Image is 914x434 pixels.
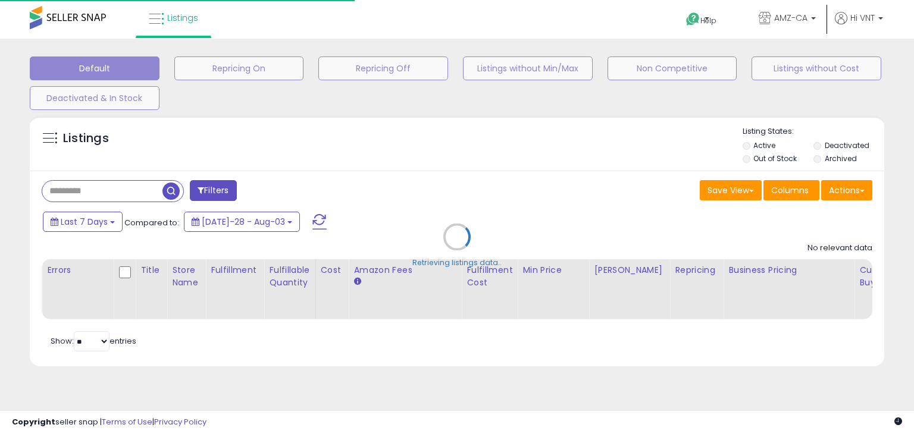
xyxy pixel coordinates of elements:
[608,56,737,80] button: Non Competitive
[12,416,55,427] strong: Copyright
[835,12,883,39] a: Hi VNT
[30,86,159,110] button: Deactivated & In Stock
[463,56,593,80] button: Listings without Min/Max
[102,416,152,427] a: Terms of Use
[850,12,875,24] span: Hi VNT
[752,56,881,80] button: Listings without Cost
[167,12,198,24] span: Listings
[12,417,206,428] div: seller snap | |
[174,56,304,80] button: Repricing On
[412,257,502,268] div: Retrieving listings data..
[30,56,159,80] button: Default
[685,12,700,27] i: Get Help
[774,12,807,24] span: AMZ-CA
[318,56,448,80] button: Repricing Off
[700,15,716,26] span: Help
[677,3,740,39] a: Help
[154,416,206,427] a: Privacy Policy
